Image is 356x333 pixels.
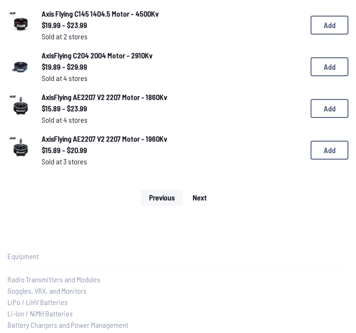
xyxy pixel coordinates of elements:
span: Sold at 4 stores [42,114,295,126]
span: Battery Chargers and Power Management [8,320,128,329]
span: Previous [149,194,175,201]
span: Radio Transmitters and Modules [8,275,100,284]
span: LiPo / LiHV Batteries [8,297,68,306]
span: Sold at 3 stores [42,156,295,167]
a: image [8,135,34,165]
span: AxisFlying C204 2004 Motor - 2910Kv [42,51,152,60]
span: Li-Ion / NiMH Batteries [8,309,73,318]
button: Previous [141,190,183,205]
a: image [8,10,34,40]
span: $19.89 - $29.99 [42,61,295,72]
a: Radio Transmitters and Modules [8,274,348,285]
button: Next [185,190,215,205]
a: Battery Chargers and Power Management [8,319,348,331]
a: AxisFlying AE2207 V2 2207 Motor - 1860Kv [42,91,295,103]
a: Li-Ion / NiMH Batteries [8,308,348,319]
img: image [8,94,34,120]
a: AxisFlying C204 2004 Motor - 2910Kv [42,50,295,61]
button: Add [311,57,348,76]
span: Sold at 2 stores [42,31,295,42]
a: AxisFlying AE2207 V2 2207 Motor - 1960Kv [42,133,295,144]
span: AxisFlying AE2207 V2 2207 Motor - 1860Kv [42,92,167,101]
a: image [8,94,34,123]
a: Axis Flying C145 1404.5 Motor - 4500Kv [42,8,295,19]
a: image [8,52,34,81]
button: Add [311,141,348,160]
img: image [8,10,34,37]
p: Equipment [8,251,348,262]
span: $15.89 - $20.99 [42,144,295,156]
span: $15.89 - $23.99 [42,103,295,114]
span: Sold at 4 stores [42,72,295,84]
img: image [8,52,34,79]
button: Add [311,99,348,118]
span: $19.99 - $23.99 [42,19,295,31]
a: LiPo / LiHV Batteries [8,297,348,308]
span: Axis Flying C145 1404.5 Motor - 4500Kv [42,9,159,18]
span: Goggles, VRX, and Monitors [8,286,87,295]
button: Add [311,16,348,35]
span: Next [193,194,207,201]
span: AxisFlying AE2207 V2 2207 Motor - 1960Kv [42,134,167,143]
a: Goggles, VRX, and Monitors [8,285,348,297]
img: image [8,135,34,162]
